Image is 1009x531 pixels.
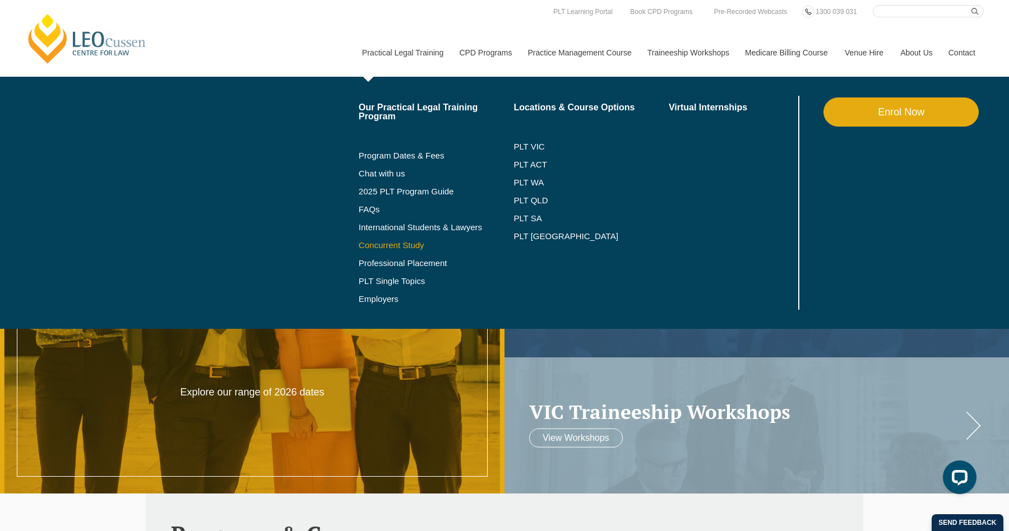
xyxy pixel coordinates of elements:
a: Venue Hire [836,29,892,77]
a: View Workshops [529,428,623,447]
a: Professional Placement [359,259,514,268]
a: Practice Management Course [520,29,639,77]
a: 1300 039 031 [813,6,859,18]
a: PLT [GEOGRAPHIC_DATA] [513,232,669,241]
a: Chat with us [359,169,514,178]
a: [PERSON_NAME] Centre for Law [25,12,149,65]
a: Virtual Internships [669,103,796,112]
a: Practical Legal Training [354,29,451,77]
a: Concurrent Study [359,241,514,250]
a: Book CPD Programs [627,6,695,18]
a: Employers [359,295,514,304]
a: Contact [940,29,984,77]
a: CPD Programs [451,29,519,77]
a: PLT Learning Portal [550,6,615,18]
a: Our Practical Legal Training Program [359,103,514,121]
a: PLT QLD [513,196,669,205]
a: International Students & Lawyers [359,223,514,232]
iframe: LiveChat chat widget [934,456,981,503]
a: PLT ACT [513,160,669,169]
a: 2025 PLT Program Guide [359,187,486,196]
a: Traineeship Workshops [639,29,737,77]
a: About Us [892,29,940,77]
a: PLT Single Topics [359,277,514,286]
a: PLT SA [513,214,669,223]
a: Locations & Course Options [513,103,669,112]
a: FAQs [359,205,514,214]
a: Enrol Now [823,97,979,127]
a: PLT WA [513,178,641,187]
p: Explore our range of 2026 dates [151,386,353,399]
a: PLT VIC [513,142,669,151]
a: Pre-Recorded Webcasts [711,6,790,18]
span: 1300 039 031 [816,8,857,16]
a: Program Dates & Fees [359,151,514,160]
a: Medicare Billing Course [737,29,836,77]
a: VIC Traineeship Workshops [529,401,962,423]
